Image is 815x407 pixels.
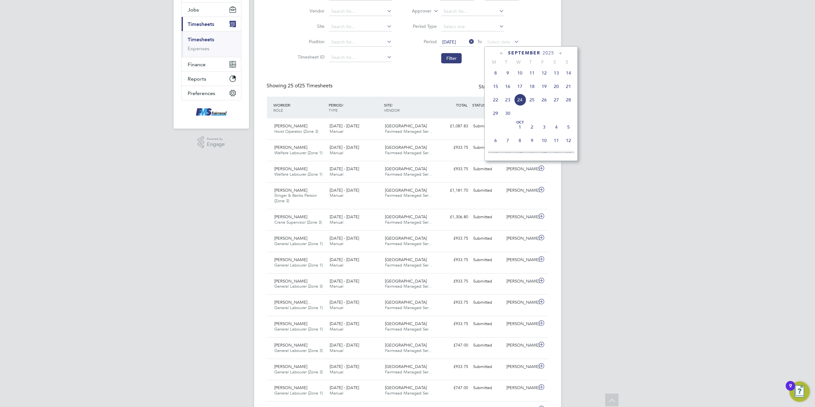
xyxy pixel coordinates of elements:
[441,53,462,63] button: Filter
[550,121,562,133] span: 4
[385,188,427,193] span: [GEOGRAPHIC_DATA]
[550,148,562,160] span: 18
[502,148,514,160] span: 14
[471,185,504,196] div: Submitted
[385,214,427,219] span: [GEOGRAPHIC_DATA]
[267,83,334,89] div: Showing
[330,172,343,177] span: Manual
[327,99,382,116] div: PERIOD
[275,150,323,156] span: Welfare Labourer (Zone 1)
[504,340,537,351] div: [PERSON_NAME]
[438,185,471,196] div: £1,181.70
[275,257,308,262] span: [PERSON_NAME]
[385,219,433,225] span: Fairmead Managed Ser…
[789,381,810,402] button: Open Resource Center, 9 new notifications
[385,193,433,198] span: Fairmead Managed Ser…
[188,90,216,96] span: Preferences
[275,188,308,193] span: [PERSON_NAME]
[385,150,433,156] span: Fairmead Managed Ser…
[188,76,207,82] span: Reports
[385,283,433,289] span: Fairmead Managed Ser…
[538,67,550,79] span: 12
[275,145,308,150] span: [PERSON_NAME]
[198,136,225,148] a: Powered byEngage
[342,102,344,108] span: /
[438,276,471,287] div: £933.75
[207,142,225,147] span: Engage
[330,299,359,305] span: [DATE] - [DATE]
[475,37,484,46] span: To
[526,134,538,147] span: 9
[330,257,359,262] span: [DATE] - [DATE]
[385,326,433,332] span: Fairmead Managed Ser…
[329,108,338,113] span: TYPE
[330,188,359,193] span: [DATE] - [DATE]
[514,148,526,160] span: 15
[471,383,504,393] div: Submitted
[514,80,526,92] span: 17
[438,340,471,351] div: £747.00
[275,278,308,284] span: [PERSON_NAME]
[330,321,359,326] span: [DATE] - [DATE]
[550,80,562,92] span: 20
[490,134,502,147] span: 6
[408,23,437,29] label: Period Type
[562,134,575,147] span: 12
[512,59,524,65] span: W
[562,121,575,133] span: 5
[504,276,537,287] div: [PERSON_NAME]
[385,364,427,369] span: [GEOGRAPHIC_DATA]
[549,59,561,65] span: S
[330,129,343,134] span: Manual
[471,233,504,244] div: Submitted
[438,362,471,372] div: £933.75
[188,45,210,52] a: Expenses
[188,7,199,13] span: Jobs
[182,57,241,71] button: Finance
[538,134,550,147] span: 10
[182,31,241,57] div: Timesheets
[550,94,562,106] span: 27
[330,385,359,390] span: [DATE] - [DATE]
[392,102,393,108] span: /
[508,50,540,56] span: September
[330,235,359,241] span: [DATE] - [DATE]
[275,166,308,172] span: [PERSON_NAME]
[514,134,526,147] span: 8
[504,255,537,265] div: [PERSON_NAME]
[275,214,308,219] span: [PERSON_NAME]
[487,39,510,45] span: Select date
[288,83,300,89] span: 25 of
[471,319,504,329] div: Submitted
[330,214,359,219] span: [DATE] - [DATE]
[504,319,537,329] div: [PERSON_NAME]
[330,348,343,353] span: Manual
[514,121,526,133] span: 1
[438,164,471,174] div: £933.75
[385,278,427,284] span: [GEOGRAPHIC_DATA]
[526,67,538,79] span: 11
[382,99,438,116] div: SITE
[385,166,427,172] span: [GEOGRAPHIC_DATA]
[562,148,575,160] span: 19
[526,80,538,92] span: 18
[330,305,343,310] span: Manual
[275,262,323,268] span: General Labourer (Zone 1)
[272,99,327,116] div: WORKER
[471,340,504,351] div: Submitted
[490,80,502,92] span: 15
[182,17,241,31] button: Timesheets
[330,241,343,246] span: Manual
[330,150,343,156] span: Manual
[207,136,225,142] span: Powered by
[330,123,359,129] span: [DATE] - [DATE]
[385,235,427,241] span: [GEOGRAPHIC_DATA]
[471,121,504,132] div: Submitted
[504,185,537,196] div: [PERSON_NAME]
[330,219,343,225] span: Manual
[275,241,323,246] span: General Labourer (Zone 1)
[789,386,792,394] div: 9
[275,193,317,203] span: Slinger & Banks Person (Zone 3)
[385,129,433,134] span: Fairmead Managed Ser…
[526,148,538,160] span: 16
